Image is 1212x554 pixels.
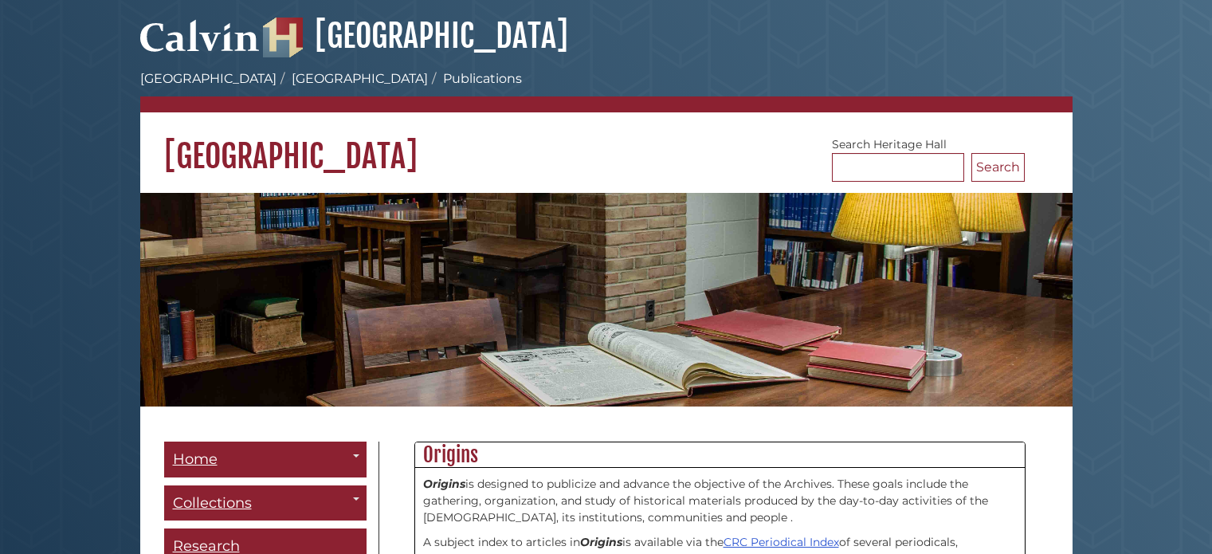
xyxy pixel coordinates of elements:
[140,37,260,51] a: Calvin University
[140,69,1073,112] nav: breadcrumb
[580,535,622,549] strong: Origins
[415,442,1025,468] h2: Origins
[263,18,303,57] img: Hekman Library Logo
[173,450,218,468] span: Home
[164,485,367,521] a: Collections
[423,477,465,491] strong: Origins
[423,476,1017,526] p: is designed to publicize and advance the objective of the Archives. These goals include the gathe...
[428,69,522,88] li: Publications
[971,153,1025,182] button: Search
[140,71,277,86] a: [GEOGRAPHIC_DATA]
[173,494,252,512] span: Collections
[292,71,428,86] a: [GEOGRAPHIC_DATA]
[140,13,260,57] img: Calvin
[164,442,367,477] a: Home
[140,112,1073,176] h1: [GEOGRAPHIC_DATA]
[263,16,568,56] a: [GEOGRAPHIC_DATA]
[724,535,839,549] a: CRC Periodical Index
